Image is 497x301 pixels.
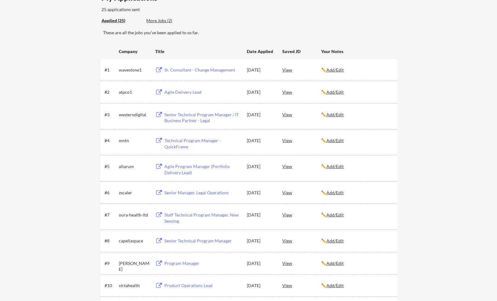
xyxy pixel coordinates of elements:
div: Agile Program Manager (Portfolio Delivery Lead) [165,163,241,175]
div: #6 [105,190,117,196]
u: Add/Edit [327,138,344,143]
div: 25 applications sent [102,6,221,13]
div: #9 [105,260,117,266]
div: Agile Delivery Lead [165,89,241,95]
div: [DATE] [247,212,274,218]
div: #7 [105,212,117,218]
div: Senior Manager, Legal Operations [165,190,241,196]
div: View [283,86,321,97]
div: Your Notes [321,48,392,55]
div: Senior Technical Program Manager / IT Business Partner - Legal [165,112,241,124]
u: Add/Edit [327,89,344,95]
u: Add/Edit [327,67,344,72]
div: Sr. Consultant - Change Management [165,67,241,73]
div: [DATE] [247,67,274,73]
div: View [283,109,321,120]
div: These are job applications we think you'd be a good fit for, but couldn't apply you to automatica... [147,18,192,24]
div: These are all the jobs you've been applied to so far. [103,30,397,36]
u: Add/Edit [327,212,344,217]
div: ✏️ [321,67,392,73]
div: View [283,187,321,198]
div: ✏️ [321,112,392,118]
div: #8 [105,238,117,244]
div: ✏️ [321,238,392,244]
div: View [283,64,321,75]
div: More Jobs (2) [147,18,192,24]
u: Add/Edit [327,283,344,288]
div: atpco1 [119,89,150,95]
div: ✏️ [321,212,392,218]
div: [DATE] [247,238,274,244]
div: [DATE] [247,282,274,289]
u: Add/Edit [327,261,344,266]
div: ✏️ [321,163,392,170]
div: View [283,135,321,146]
div: Title [155,48,241,55]
div: ✏️ [321,89,392,95]
div: These are all the jobs you've been applied to so far. [102,18,142,24]
u: Add/Edit [327,112,344,117]
div: View [283,280,321,291]
div: ✏️ [321,138,392,144]
div: View [283,161,321,172]
div: ✏️ [321,260,392,266]
u: Add/Edit [327,190,344,195]
u: Add/Edit [327,164,344,169]
div: zscaler [119,190,150,196]
div: mntn [119,138,150,144]
div: [PERSON_NAME] [119,260,150,272]
div: [DATE] [247,163,274,170]
div: [DATE] [247,190,274,196]
div: Program Manager [165,260,241,266]
div: Senior Technical Program Manager [165,238,241,244]
div: ✏️ [321,282,392,289]
div: Saved JD [283,46,321,57]
div: Date Applied [247,48,274,55]
div: #1 [105,67,117,73]
div: #10 [105,282,117,289]
div: oura-health-ltd [119,212,150,218]
div: altarum [119,163,150,170]
div: #4 [105,138,117,144]
div: View [283,209,321,220]
div: [DATE] [247,260,274,266]
div: [DATE] [247,112,274,118]
div: ✏️ [321,190,392,196]
div: capellaspace [119,238,150,244]
div: Staff Technical Program Manager, New Sensing [165,212,241,224]
div: Product Operations Lead [165,282,241,289]
div: Applied (25) [102,18,142,24]
div: wavestone1 [119,67,150,73]
div: westerndigital [119,112,150,118]
div: [DATE] [247,138,274,144]
div: [DATE] [247,89,274,95]
div: Company [119,48,150,55]
div: #3 [105,112,117,118]
u: Add/Edit [327,238,344,243]
div: #2 [105,89,117,95]
div: Technical Program Manager - QuickFrame [165,138,241,150]
div: #5 [105,163,117,170]
div: virtahealth [119,282,150,289]
div: View [283,235,321,246]
div: View [283,258,321,269]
